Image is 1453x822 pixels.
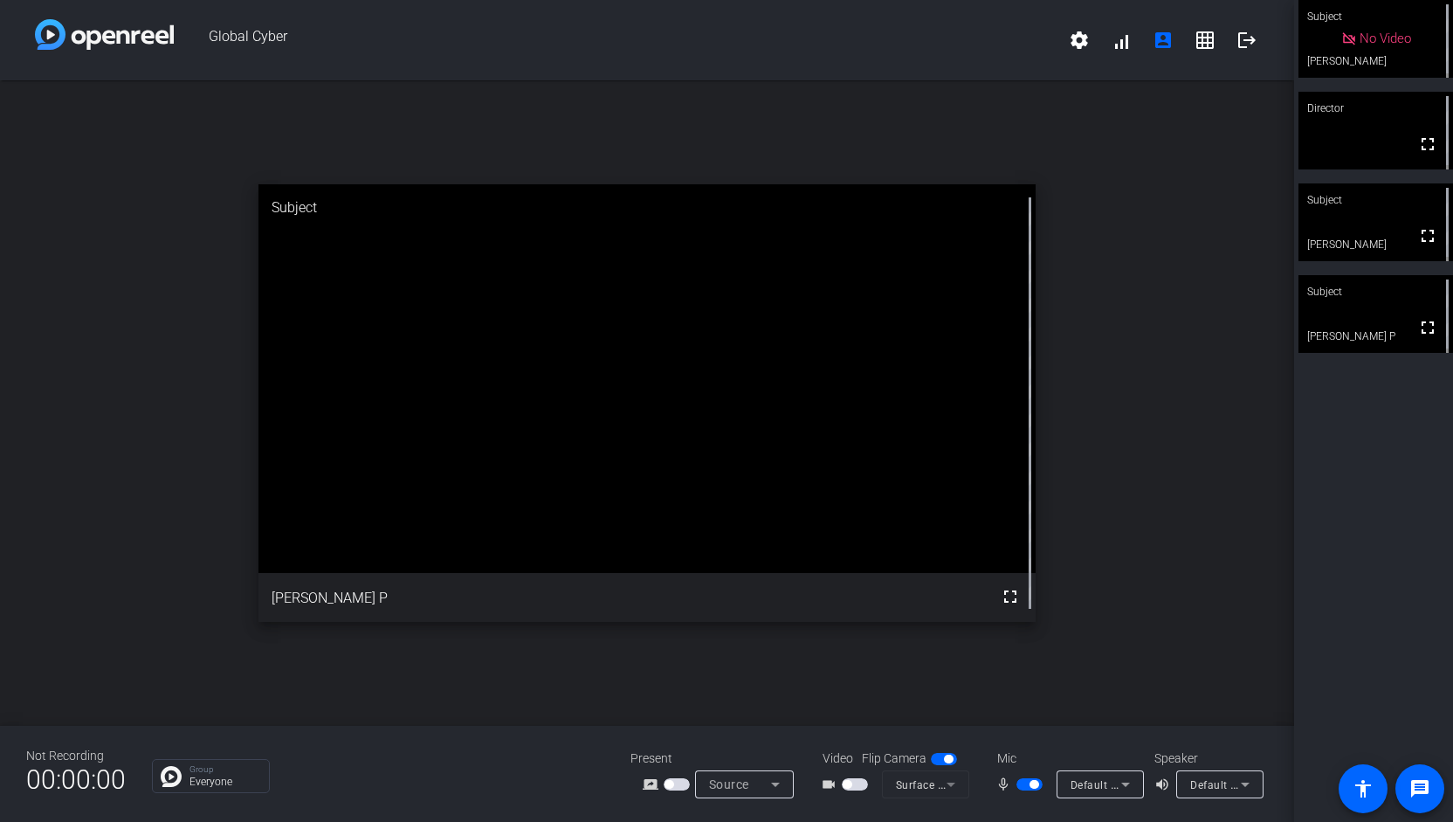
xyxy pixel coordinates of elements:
mat-icon: grid_on [1195,30,1215,51]
mat-icon: volume_up [1154,774,1175,795]
img: Chat Icon [161,766,182,787]
mat-icon: account_box [1153,30,1174,51]
p: Everyone [189,777,260,787]
mat-icon: fullscreen [1417,134,1438,155]
span: Source [709,777,749,791]
div: Not Recording [26,747,126,765]
span: 00:00:00 [26,758,126,801]
mat-icon: message [1409,778,1430,799]
p: Group [189,765,260,774]
mat-icon: videocam_outline [821,774,842,795]
mat-icon: logout [1236,30,1257,51]
mat-icon: fullscreen [1000,586,1021,607]
div: Subject [1298,183,1453,217]
div: Subject [1298,275,1453,308]
span: Default - Surface Stereo Microphones (2- Surface High Definition Audio) [1071,777,1436,791]
span: Global Cyber [174,19,1058,61]
div: Subject [258,184,1035,231]
mat-icon: accessibility [1353,778,1374,799]
span: Video [823,749,853,768]
mat-icon: fullscreen [1417,317,1438,338]
img: white-gradient.svg [35,19,174,50]
mat-icon: settings [1069,30,1090,51]
mat-icon: fullscreen [1417,225,1438,246]
mat-icon: screen_share_outline [643,774,664,795]
div: Director [1298,92,1453,125]
button: signal_cellular_alt [1100,19,1142,61]
div: Present [630,749,805,768]
mat-icon: mic_none [995,774,1016,795]
div: Mic [980,749,1154,768]
span: Flip Camera [862,749,926,768]
span: No Video [1360,31,1411,46]
div: Speaker [1154,749,1259,768]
